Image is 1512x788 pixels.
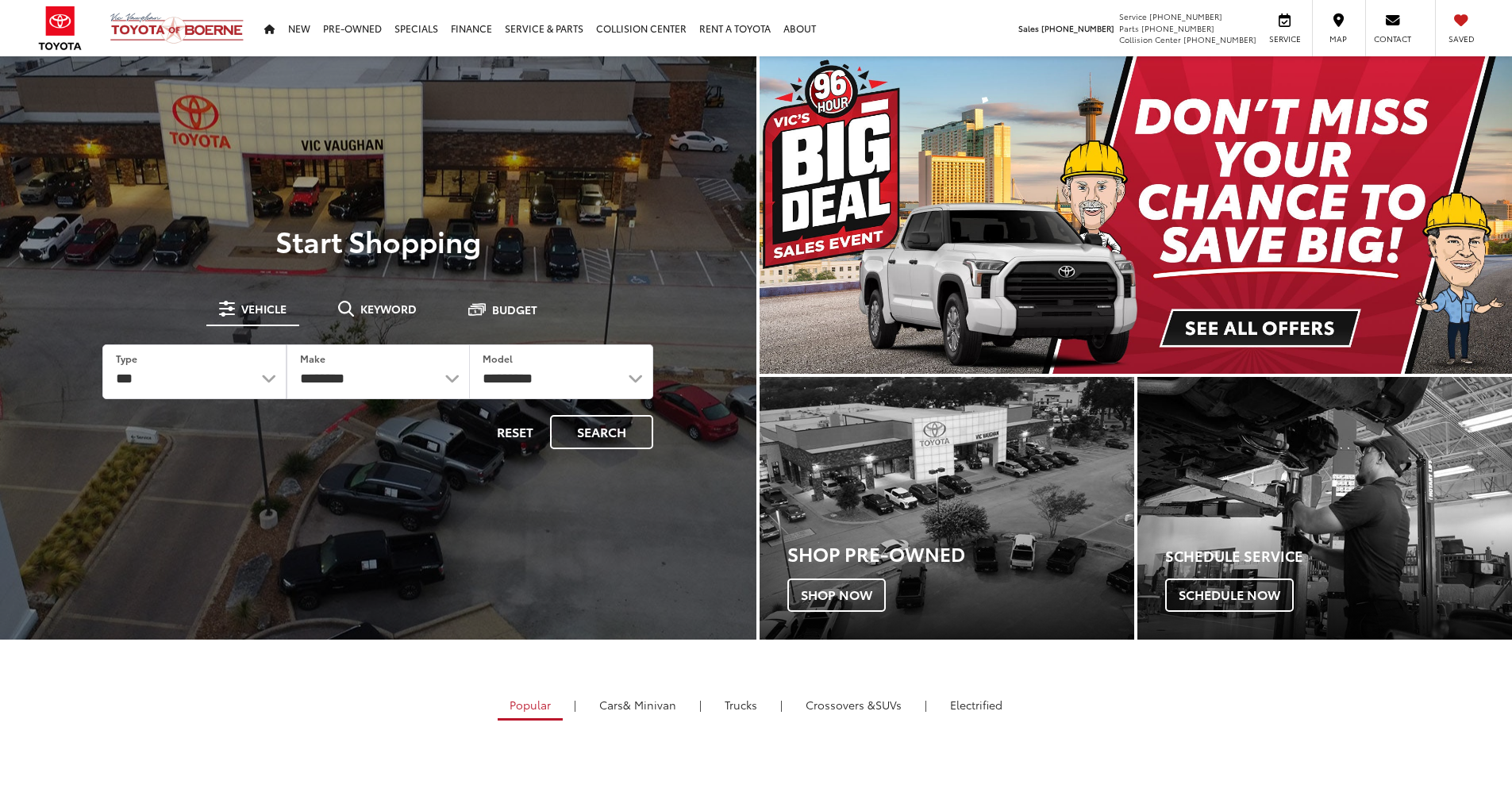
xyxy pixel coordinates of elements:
[1018,22,1039,34] span: Sales
[760,377,1134,640] div: Toyota
[1119,33,1181,45] span: Collision Center
[1321,33,1356,44] span: Map
[483,352,513,365] label: Model
[1444,33,1479,44] span: Saved
[483,415,547,449] button: Reset
[550,415,653,449] button: Search
[1374,33,1411,44] span: Contact
[1165,579,1294,612] span: Schedule Now
[1149,10,1222,22] span: [PHONE_NUMBER]
[1137,377,1512,640] div: Toyota
[1119,22,1139,34] span: Parts
[110,12,244,44] img: Vic Vaughan Toyota of Boerne
[1165,548,1512,564] h4: Schedule Service
[116,352,137,365] label: Type
[1183,33,1256,45] span: [PHONE_NUMBER]
[241,303,287,314] span: Vehicle
[695,697,706,713] li: |
[1267,33,1302,44] span: Service
[938,691,1014,718] a: Electrified
[360,303,417,314] span: Keyword
[623,697,676,713] span: & Minivan
[787,579,886,612] span: Shop Now
[570,697,580,713] li: |
[794,691,914,718] a: SUVs
[300,352,325,365] label: Make
[1041,22,1114,34] span: [PHONE_NUMBER]
[1141,22,1214,34] span: [PHONE_NUMBER]
[760,377,1134,640] a: Shop Pre-Owned Shop Now
[776,697,787,713] li: |
[806,697,875,713] span: Crossovers &
[1137,377,1512,640] a: Schedule Service Schedule Now
[921,697,931,713] li: |
[498,691,563,721] a: Popular
[492,304,537,315] span: Budget
[587,691,688,718] a: Cars
[713,691,769,718] a: Trucks
[67,225,690,256] p: Start Shopping
[787,543,1134,563] h3: Shop Pre-Owned
[1119,10,1147,22] span: Service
